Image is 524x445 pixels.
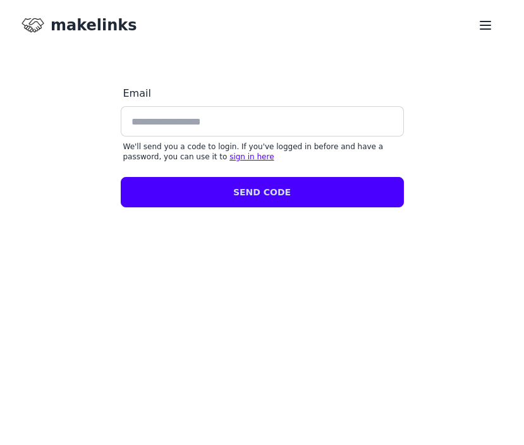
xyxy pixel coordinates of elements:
[121,81,404,106] label: Email
[123,142,401,162] p: We'll send you a code to login. If you've logged in before and have a password, you can use it to
[51,15,137,35] h1: makelinks
[229,152,274,161] a: sign in here
[20,13,46,38] img: makelinks
[20,13,137,38] a: makelinksmakelinks
[121,177,404,207] button: Send code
